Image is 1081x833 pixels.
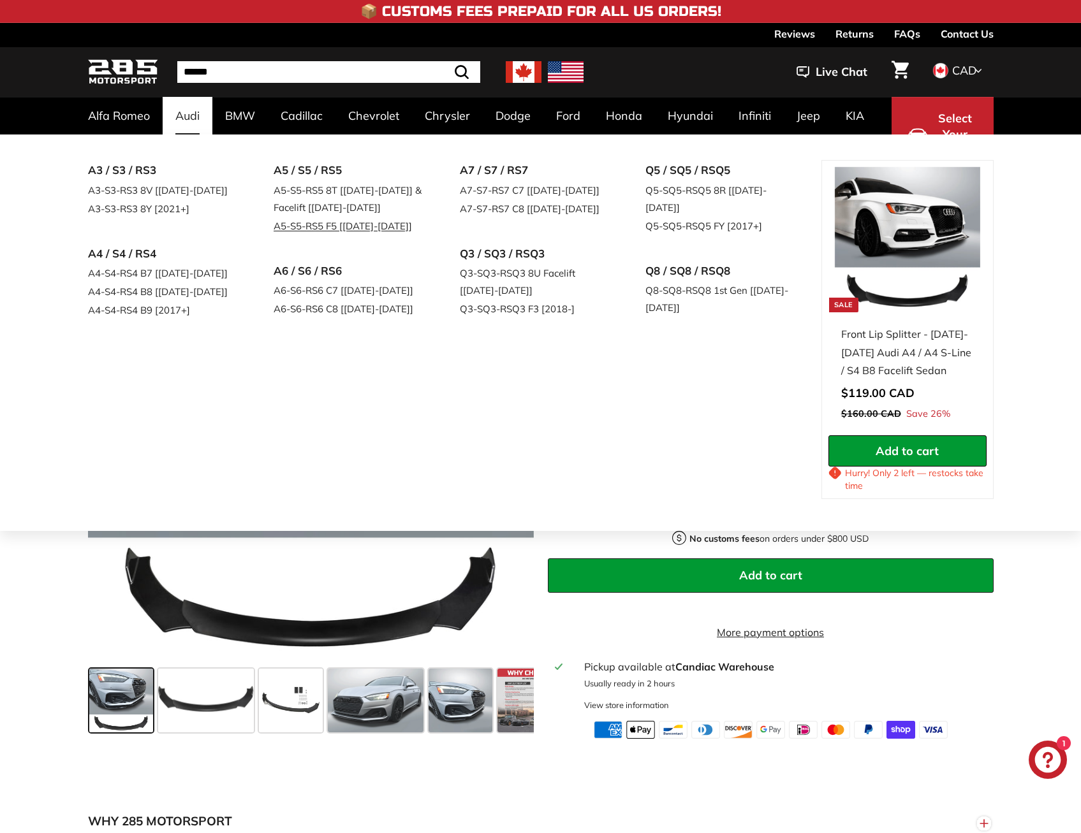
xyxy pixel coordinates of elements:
a: Infiniti [726,97,784,134]
a: A6-S6-RS6 C8 [[DATE]-[DATE]] [274,300,424,318]
a: A6 / S6 / RS6 [274,261,424,282]
a: Q5 / SQ5 / RSQ5 [645,160,796,181]
a: Sale Front Lip Splitter - [DATE]-[DATE] Audi A4 / A4 S-Line / S4 B8 Facelift Sedan Save 26% [828,161,987,435]
button: Live Chat [780,56,884,88]
img: discover [724,721,753,739]
a: Q8-SQ8-RSQ8 1st Gen [[DATE]-[DATE]] [645,281,796,317]
img: google_pay [756,721,785,739]
p: Usually ready in 2 hours [584,677,985,690]
a: Reviews [774,23,815,45]
a: A6-S6-RS6 C7 [[DATE]-[DATE]] [274,281,424,300]
a: A5-S5-RS5 F5 [[DATE]-[DATE]] [274,217,424,235]
inbox-online-store-chat: Shopify online store chat [1025,741,1071,782]
p: Hurry! Only 2 left — restocks take time [845,467,987,492]
a: Ford [543,97,593,134]
a: A3 / S3 / RS3 [88,160,239,181]
a: FAQs [894,23,920,45]
span: $160.00 CAD [841,408,901,419]
img: paypal [854,721,883,739]
a: Q3-SQ3-RSQ3 F3 [2018-] [460,300,610,318]
input: Search [177,61,480,83]
a: Cart [884,50,916,94]
a: KIA [833,97,877,134]
a: Contact Us [941,23,994,45]
img: diners_club [691,721,720,739]
a: A7-S7-RS7 C8 [[DATE]-[DATE]] [460,199,610,218]
p: on orders under $800 USD [689,532,869,546]
a: Q8 / SQ8 / RSQ8 [645,261,796,282]
button: Add to cart [828,435,987,467]
span: Add to cart [876,444,939,458]
a: A4-S4-RS4 B9 [2017+] [88,301,239,319]
span: Save 26% [906,406,950,423]
a: Q5-SQ5-RSQ5 FY [2017+] [645,217,796,235]
span: CAD [952,63,976,78]
img: shopify_pay [886,721,915,739]
span: $119.00 CAD [841,386,915,400]
a: Returns [835,23,874,45]
div: Sale [829,298,858,312]
a: A4-S4-RS4 B8 [[DATE]-[DATE]] [88,282,239,301]
img: ideal [789,721,818,739]
span: Live Chat [816,64,867,80]
a: Jeep [784,97,833,134]
a: A4-S4-RS4 B7 [[DATE]-[DATE]] [88,264,239,282]
a: Q3 / SQ3 / RSQ3 [460,243,610,264]
button: Add to cart [548,558,994,593]
a: A3-S3-RS3 8V [[DATE]-[DATE]] [88,181,239,199]
img: american_express [594,721,622,739]
img: master [821,721,850,739]
a: Audi [163,97,212,134]
a: Q5-SQ5-RSQ5 8R [[DATE]-[DATE]] [645,181,796,217]
a: Cadillac [268,97,335,134]
a: A7 / S7 / RS7 [460,160,610,181]
span: Select Your Vehicle [934,110,977,159]
a: A3-S3-RS3 8Y [2021+] [88,199,239,218]
strong: No customs fees [689,533,760,544]
a: A5 / S5 / RS5 [274,160,424,181]
img: apple_pay [626,721,655,739]
a: Chrysler [412,97,483,134]
a: A5-S5-RS5 8T [[DATE]-[DATE]] & Facelift [[DATE]-[DATE]] [274,181,424,217]
a: A4 / S4 / RS4 [88,243,239,264]
img: Logo_285_Motorsport_areodynamics_components [88,57,158,87]
a: Dodge [483,97,543,134]
div: Front Lip Splitter - [DATE]-[DATE] Audi A4 / A4 S-Line / S4 B8 Facelift Sedan [841,325,974,380]
a: Hyundai [655,97,726,134]
a: A7-S7-RS7 C7 [[DATE]-[DATE]] [460,181,610,199]
div: Pickup available at [584,659,985,674]
div: View store information [584,699,669,711]
h4: 📦 Customs Fees Prepaid for All US Orders! [360,4,721,19]
a: More payment options [548,625,994,640]
a: BMW [212,97,268,134]
span: Add to cart [739,568,802,583]
a: Honda [593,97,655,134]
img: visa [919,721,948,739]
strong: Candiac Warehouse [675,660,774,673]
a: Alfa Romeo [75,97,163,134]
img: bancontact [659,721,688,739]
a: Chevrolet [335,97,412,134]
a: Q3-SQ3-RSQ3 8U Facelift [[DATE]-[DATE]] [460,264,610,300]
